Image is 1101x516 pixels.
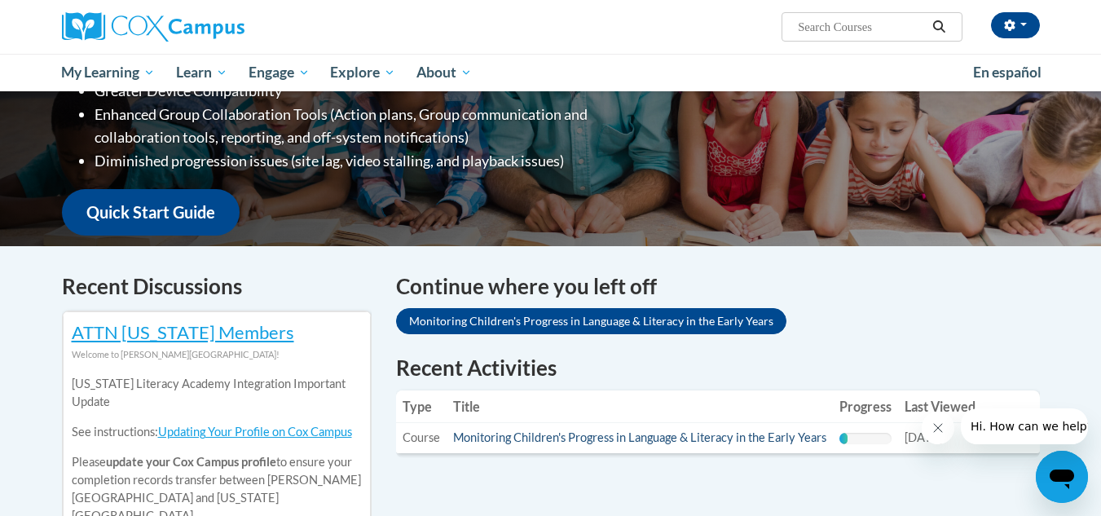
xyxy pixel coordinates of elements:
[95,149,653,173] li: Diminished progression issues (site lag, video stalling, and playback issues)
[962,55,1052,90] a: En español
[61,63,155,82] span: My Learning
[905,430,942,444] span: [DATE]
[165,54,238,91] a: Learn
[961,408,1088,444] iframe: Message from company
[319,54,406,91] a: Explore
[991,12,1040,38] button: Account Settings
[839,433,848,444] div: Progress, %
[403,430,440,444] span: Course
[330,63,395,82] span: Explore
[62,12,244,42] img: Cox Campus
[453,430,826,444] a: Monitoring Children's Progress in Language & Literacy in the Early Years
[62,271,372,302] h4: Recent Discussions
[72,423,362,441] p: See instructions:
[1036,451,1088,503] iframe: Button to launch messaging window
[72,346,362,364] div: Welcome to [PERSON_NAME][GEOGRAPHIC_DATA]!
[106,455,276,469] b: update your Cox Campus profile
[396,353,1040,382] h1: Recent Activities
[396,390,447,423] th: Type
[396,271,1040,302] h4: Continue where you left off
[62,12,372,42] a: Cox Campus
[406,54,482,91] a: About
[922,412,954,444] iframe: Close message
[95,103,653,150] li: Enhanced Group Collaboration Tools (Action plans, Group communication and collaboration tools, re...
[10,11,132,24] span: Hi. How can we help?
[416,63,472,82] span: About
[927,17,951,37] button: Search
[973,64,1042,81] span: En español
[62,189,240,236] a: Quick Start Guide
[158,425,352,439] a: Updating Your Profile on Cox Campus
[796,17,927,37] input: Search Courses
[833,390,898,423] th: Progress
[396,308,786,334] a: Monitoring Children's Progress in Language & Literacy in the Early Years
[51,54,166,91] a: My Learning
[37,54,1064,91] div: Main menu
[72,321,294,343] a: ATTN [US_STATE] Members
[238,54,320,91] a: Engage
[898,390,982,423] th: Last Viewed
[72,375,362,411] p: [US_STATE] Literacy Academy Integration Important Update
[249,63,310,82] span: Engage
[447,390,833,423] th: Title
[176,63,227,82] span: Learn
